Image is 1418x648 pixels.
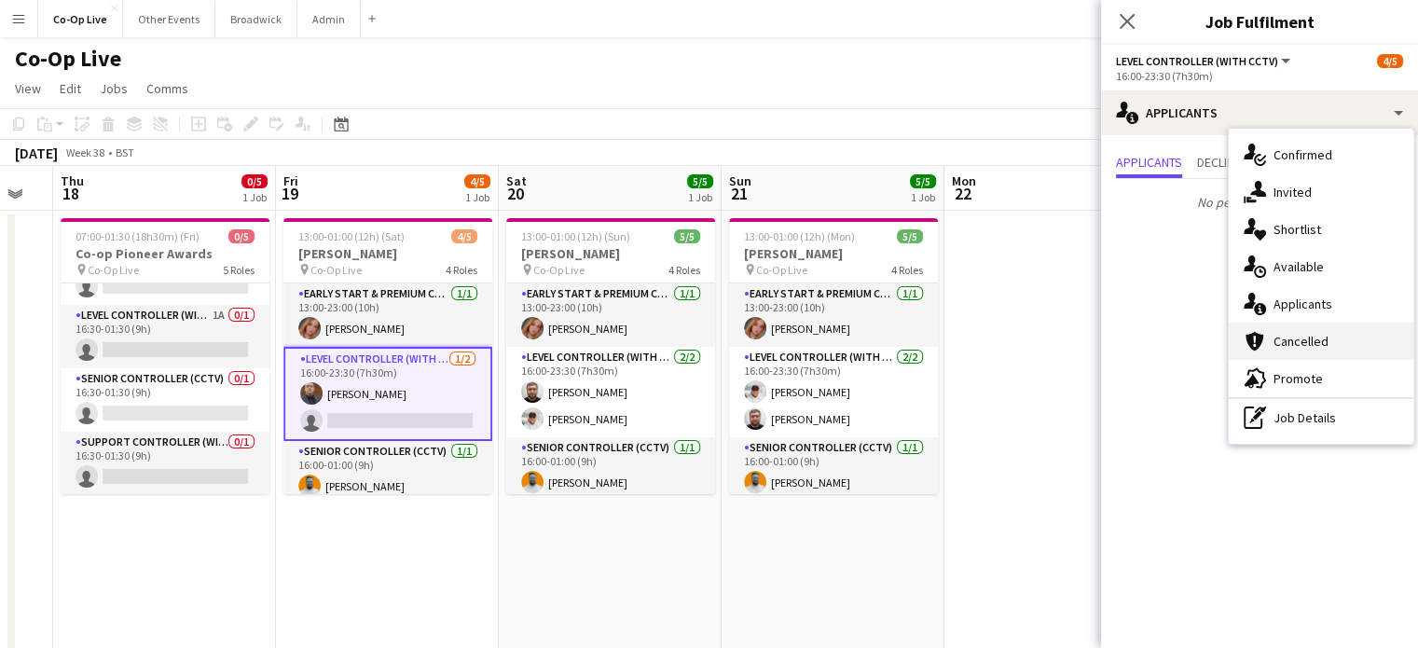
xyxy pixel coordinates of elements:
[223,263,255,277] span: 5 Roles
[281,183,298,204] span: 19
[506,245,715,262] h3: [PERSON_NAME]
[1229,399,1413,436] div: Job Details
[1273,296,1332,312] span: Applicants
[1377,54,1403,68] span: 4/5
[897,229,923,243] span: 5/5
[7,76,48,101] a: View
[729,283,938,347] app-card-role: Early Start & Premium Controller (with CCTV)1/113:00-23:00 (10h)[PERSON_NAME]
[756,263,807,277] span: Co-Op Live
[1273,146,1332,163] span: Confirmed
[687,174,713,188] span: 5/5
[729,347,938,437] app-card-role: Level Controller (with CCTV)2/216:00-23:30 (7h30m)[PERSON_NAME][PERSON_NAME]
[949,183,976,204] span: 22
[744,229,855,243] span: 13:00-01:00 (12h) (Mon)
[451,229,477,243] span: 4/5
[283,347,492,441] app-card-role: Level Controller (with CCTV)1/216:00-23:30 (7h30m)[PERSON_NAME]
[910,174,936,188] span: 5/5
[1101,186,1418,218] p: No pending applicants
[283,218,492,494] app-job-card: 13:00-01:00 (12h) (Sat)4/5[PERSON_NAME] Co-Op Live4 RolesEarly Start & Premium Controller (with C...
[1273,258,1324,275] span: Available
[52,76,89,101] a: Edit
[521,229,630,243] span: 13:00-01:00 (12h) (Sun)
[88,263,139,277] span: Co-Op Live
[506,283,715,347] app-card-role: Early Start & Premium Controller (with CCTV)1/113:00-23:00 (10h)[PERSON_NAME]
[668,263,700,277] span: 4 Roles
[1116,54,1278,68] span: Level Controller (with CCTV)
[729,245,938,262] h3: [PERSON_NAME]
[15,144,58,162] div: [DATE]
[298,229,405,243] span: 13:00-01:00 (12h) (Sat)
[1101,9,1418,34] h3: Job Fulfilment
[62,145,108,159] span: Week 38
[1116,54,1293,68] button: Level Controller (with CCTV)
[283,283,492,347] app-card-role: Early Start & Premium Controller (with CCTV)1/113:00-23:00 (10h)[PERSON_NAME]
[58,183,84,204] span: 18
[242,190,267,204] div: 1 Job
[1273,221,1321,238] span: Shortlist
[61,368,269,432] app-card-role: Senior Controller (CCTV)0/116:30-01:30 (9h)
[1116,156,1182,169] span: Applicants
[688,190,712,204] div: 1 Job
[92,76,135,101] a: Jobs
[911,190,935,204] div: 1 Job
[506,218,715,494] app-job-card: 13:00-01:00 (12h) (Sun)5/5[PERSON_NAME] Co-Op Live4 RolesEarly Start & Premium Controller (with C...
[215,1,297,37] button: Broadwick
[61,432,269,495] app-card-role: Support Controller (with CCTV)0/116:30-01:30 (9h)
[61,245,269,262] h3: Co-op Pioneer Awards
[61,172,84,189] span: Thu
[506,347,715,437] app-card-role: Level Controller (with CCTV)2/216:00-23:30 (7h30m)[PERSON_NAME][PERSON_NAME]
[1273,184,1312,200] span: Invited
[729,218,938,494] app-job-card: 13:00-01:00 (12h) (Mon)5/5[PERSON_NAME] Co-Op Live4 RolesEarly Start & Premium Controller (with C...
[60,80,81,97] span: Edit
[465,190,489,204] div: 1 Job
[1273,333,1329,350] span: Cancelled
[726,183,751,204] span: 21
[446,263,477,277] span: 4 Roles
[123,1,215,37] button: Other Events
[503,183,527,204] span: 20
[228,229,255,243] span: 0/5
[76,229,200,243] span: 07:00-01:30 (18h30m) (Fri)
[891,263,923,277] span: 4 Roles
[15,45,121,73] h1: Co-Op Live
[146,80,188,97] span: Comms
[15,80,41,97] span: View
[533,263,585,277] span: Co-Op Live
[283,441,492,504] app-card-role: Senior Controller (CCTV)1/116:00-01:00 (9h)[PERSON_NAME]
[100,80,128,97] span: Jobs
[1116,69,1403,83] div: 16:00-23:30 (7h30m)
[283,172,298,189] span: Fri
[674,229,700,243] span: 5/5
[139,76,196,101] a: Comms
[297,1,361,37] button: Admin
[38,1,123,37] button: Co-Op Live
[310,263,362,277] span: Co-Op Live
[1101,90,1418,135] div: Applicants
[506,172,527,189] span: Sat
[729,437,938,501] app-card-role: Senior Controller (CCTV)1/116:00-01:00 (9h)[PERSON_NAME]
[1273,370,1323,387] span: Promote
[506,437,715,501] app-card-role: Senior Controller (CCTV)1/116:00-01:00 (9h)[PERSON_NAME]
[61,218,269,494] app-job-card: 07:00-01:30 (18h30m) (Fri)0/5Co-op Pioneer Awards Co-Op Live5 Roles Senior Controller (CCTV)0/107...
[464,174,490,188] span: 4/5
[952,172,976,189] span: Mon
[61,305,269,368] app-card-role: Level Controller (with CCTV)1A0/116:30-01:30 (9h)
[116,145,134,159] div: BST
[241,174,268,188] span: 0/5
[729,172,751,189] span: Sun
[1197,156,1248,169] span: Declined
[283,245,492,262] h3: [PERSON_NAME]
